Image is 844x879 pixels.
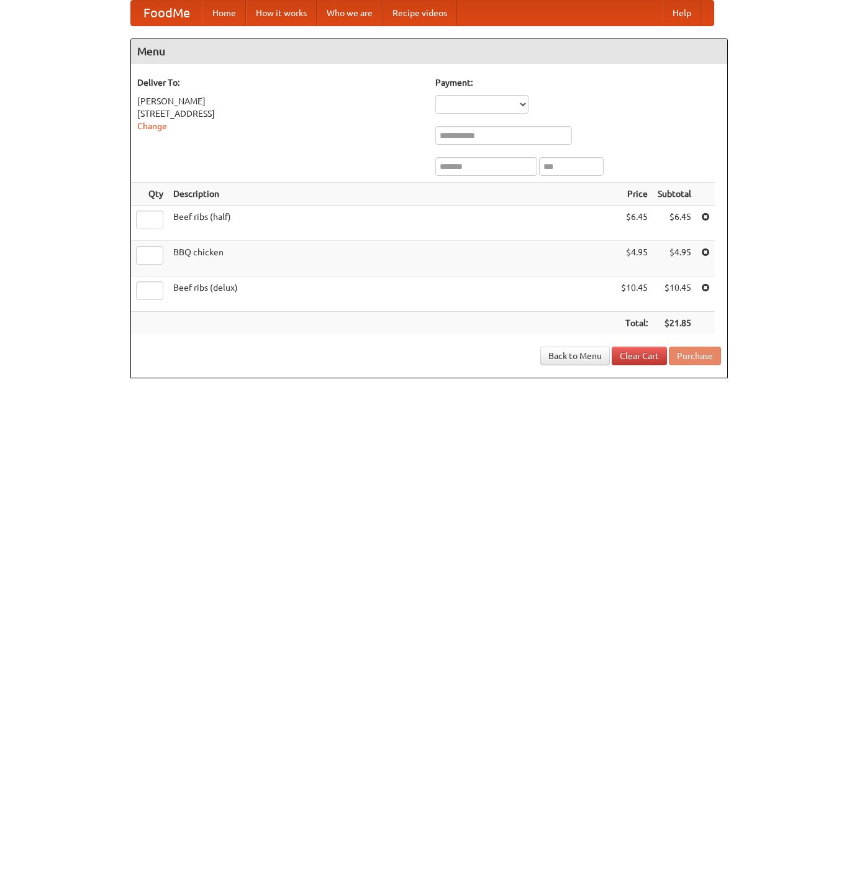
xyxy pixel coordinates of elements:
[540,347,610,365] a: Back to Menu
[168,183,616,206] th: Description
[131,39,727,64] h4: Menu
[616,312,653,335] th: Total:
[137,107,423,120] div: [STREET_ADDRESS]
[168,276,616,312] td: Beef ribs (delux)
[669,347,721,365] button: Purchase
[653,183,696,206] th: Subtotal
[317,1,383,25] a: Who we are
[616,206,653,241] td: $6.45
[616,241,653,276] td: $4.95
[202,1,246,25] a: Home
[612,347,667,365] a: Clear Cart
[168,206,616,241] td: Beef ribs (half)
[131,1,202,25] a: FoodMe
[131,183,168,206] th: Qty
[168,241,616,276] td: BBQ chicken
[246,1,317,25] a: How it works
[137,121,167,131] a: Change
[616,276,653,312] td: $10.45
[616,183,653,206] th: Price
[653,276,696,312] td: $10.45
[383,1,457,25] a: Recipe videos
[435,76,721,89] h5: Payment:
[653,312,696,335] th: $21.85
[653,206,696,241] td: $6.45
[137,95,423,107] div: [PERSON_NAME]
[137,76,423,89] h5: Deliver To:
[653,241,696,276] td: $4.95
[663,1,701,25] a: Help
